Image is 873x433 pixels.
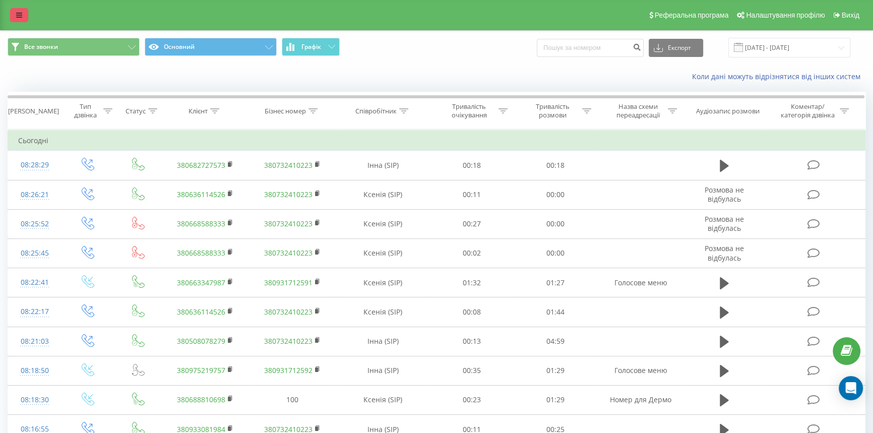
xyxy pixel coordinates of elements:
[514,297,597,327] td: 01:44
[264,160,313,170] a: 380732410223
[264,307,313,317] a: 380732410223
[514,238,597,268] td: 00:00
[429,209,513,238] td: 00:27
[249,385,336,414] td: 100
[18,155,51,175] div: 08:28:29
[18,390,51,410] div: 08:18:30
[336,356,429,385] td: Інна (SIP)
[336,327,429,356] td: Інна (SIP)
[705,185,744,204] span: Розмова не відбулась
[597,356,684,385] td: Голосове меню
[177,160,225,170] a: 380682727573
[514,209,597,238] td: 00:00
[71,102,101,119] div: Тип дзвінка
[429,151,513,180] td: 00:18
[177,278,225,287] a: 380663347987
[301,43,321,50] span: Графік
[264,336,313,346] a: 380732410223
[18,361,51,381] div: 08:18:50
[24,43,58,51] span: Все звонки
[145,38,277,56] button: Основний
[429,356,513,385] td: 00:35
[514,151,597,180] td: 00:18
[264,248,313,258] a: 380732410223
[264,219,313,228] a: 380732410223
[336,268,429,297] td: Ксенія (SIP)
[705,243,744,262] span: Розмова не відбулась
[842,11,859,19] span: Вихід
[177,365,225,375] a: 380975219757
[692,72,865,81] a: Коли дані можуть відрізнятися вiд інших систем
[514,268,597,297] td: 01:27
[746,11,825,19] span: Налаштування профілю
[126,107,146,115] div: Статус
[429,268,513,297] td: 01:32
[429,385,513,414] td: 00:23
[8,107,59,115] div: [PERSON_NAME]
[429,238,513,268] td: 00:02
[264,278,313,287] a: 380931712591
[177,307,225,317] a: 380636114526
[336,180,429,209] td: Ксенія (SIP)
[649,39,703,57] button: Експорт
[18,185,51,205] div: 08:26:21
[189,107,208,115] div: Клієнт
[429,327,513,356] td: 00:13
[514,327,597,356] td: 04:59
[705,214,744,233] span: Розмова не відбулась
[611,102,665,119] div: Назва схеми переадресації
[8,38,140,56] button: Все звонки
[177,248,225,258] a: 380668588333
[336,238,429,268] td: Ксенія (SIP)
[18,214,51,234] div: 08:25:52
[282,38,340,56] button: Графік
[177,190,225,199] a: 380636114526
[597,385,684,414] td: Номер для Дермо
[265,107,306,115] div: Бізнес номер
[177,219,225,228] a: 380668588333
[18,302,51,322] div: 08:22:17
[18,332,51,351] div: 08:21:03
[514,385,597,414] td: 01:29
[264,190,313,199] a: 380732410223
[655,11,729,19] span: Реферальна програма
[429,297,513,327] td: 00:08
[526,102,580,119] div: Тривалість розмови
[514,356,597,385] td: 01:29
[355,107,397,115] div: Співробітник
[839,376,863,400] div: Open Intercom Messenger
[696,107,760,115] div: Аудіозапис розмови
[18,273,51,292] div: 08:22:41
[177,336,225,346] a: 380508078279
[442,102,496,119] div: Тривалість очікування
[336,209,429,238] td: Ксенія (SIP)
[514,180,597,209] td: 00:00
[336,297,429,327] td: Ксенія (SIP)
[264,365,313,375] a: 380931712592
[336,385,429,414] td: Ксенія (SIP)
[597,268,684,297] td: Голосове меню
[336,151,429,180] td: Інна (SIP)
[778,102,837,119] div: Коментар/категорія дзвінка
[18,243,51,263] div: 08:25:45
[429,180,513,209] td: 00:11
[177,395,225,404] a: 380688810698
[8,131,865,151] td: Сьогодні
[537,39,644,57] input: Пошук за номером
